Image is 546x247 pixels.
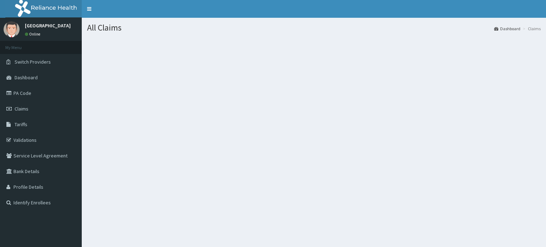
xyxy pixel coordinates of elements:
[521,26,541,32] li: Claims
[15,121,27,128] span: Tariffs
[15,59,51,65] span: Switch Providers
[4,21,20,37] img: User Image
[15,106,28,112] span: Claims
[25,23,71,28] p: [GEOGRAPHIC_DATA]
[25,32,42,37] a: Online
[15,74,38,81] span: Dashboard
[494,26,520,32] a: Dashboard
[87,23,541,32] h1: All Claims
